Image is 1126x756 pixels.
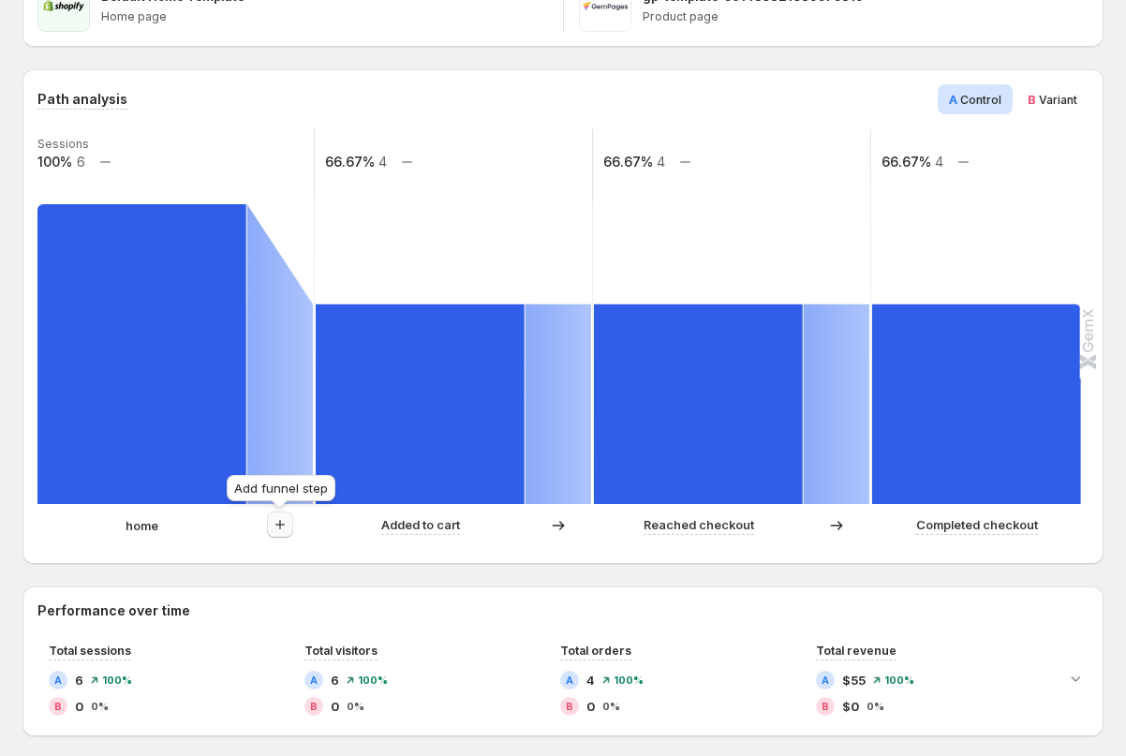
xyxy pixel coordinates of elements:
[126,516,158,535] p: home
[822,674,829,686] h2: A
[916,515,1038,534] p: Completed checkout
[586,671,595,689] span: 4
[872,304,1081,504] path: Completed checkout: 4
[347,701,364,712] span: 0%
[77,154,85,170] text: 6
[614,674,644,686] span: 100%
[54,701,62,712] h2: B
[378,154,387,170] text: 4
[842,697,859,716] span: $0
[657,154,665,170] text: 4
[566,674,573,686] h2: A
[101,9,548,24] p: Home page
[37,90,127,109] h3: Path analysis
[331,671,339,689] span: 6
[316,304,525,504] path: Added to cart: 4
[842,671,866,689] span: $55
[1062,665,1089,691] button: Expand chart
[381,515,460,534] p: Added to cart
[75,671,83,689] span: 6
[310,701,318,712] h2: B
[1039,93,1077,107] span: Variant
[49,644,131,658] span: Total sessions
[310,674,318,686] h2: A
[603,154,653,170] text: 66.67%
[75,697,83,716] span: 0
[54,674,62,686] h2: A
[960,93,1001,107] span: Control
[602,701,620,712] span: 0%
[816,644,896,658] span: Total revenue
[331,697,339,716] span: 0
[594,304,803,504] path: Reached checkout: 4
[102,674,132,686] span: 100%
[37,601,1089,620] h2: Performance over time
[586,697,595,716] span: 0
[867,701,884,712] span: 0%
[1028,92,1036,107] span: B
[325,154,375,170] text: 66.67%
[643,9,1089,24] p: Product page
[644,515,754,534] p: Reached checkout
[822,701,829,712] h2: B
[882,154,931,170] text: 66.67%
[935,154,943,170] text: 4
[37,154,72,170] text: 100%
[566,701,573,712] h2: B
[91,701,109,712] span: 0%
[37,137,89,151] text: Sessions
[884,674,914,686] span: 100%
[304,644,378,658] span: Total visitors
[949,92,957,107] span: A
[560,644,631,658] span: Total orders
[358,674,388,686] span: 100%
